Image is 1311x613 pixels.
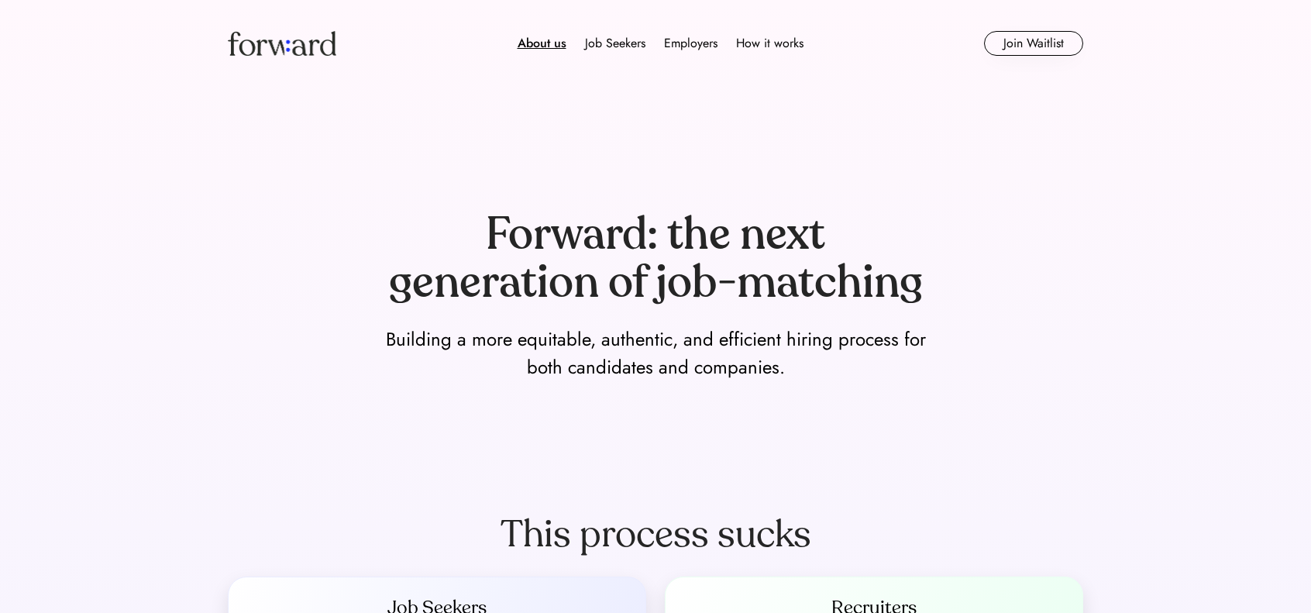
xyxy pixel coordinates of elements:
div: Forward: the next generation of job-matching [377,211,934,306]
div: Employers [664,34,717,53]
div: Job Seekers [585,34,645,53]
div: How it works [736,34,803,53]
div: Building a more equitable, authentic, and efficient hiring process for both candidates and compan... [377,325,934,381]
button: Join Waitlist [984,31,1083,56]
img: Forward logo [228,31,336,56]
div: This process sucks [501,511,811,558]
div: About us [518,34,566,53]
